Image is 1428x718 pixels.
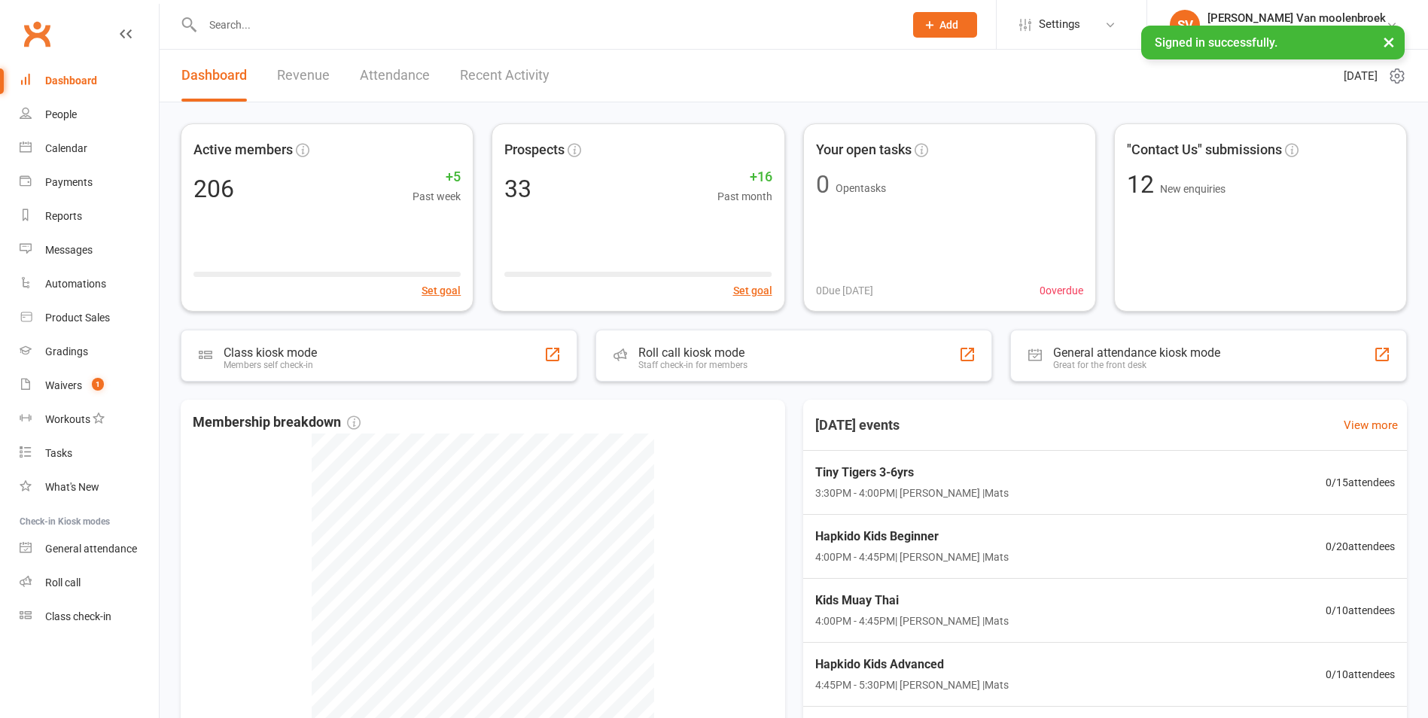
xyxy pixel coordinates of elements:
div: Reports [45,210,82,222]
div: Messages [45,244,93,256]
div: Roll call [45,577,81,589]
span: Tiny Tigers 3-6yrs [815,463,1009,482]
a: Messages [20,233,159,267]
span: Add [939,19,958,31]
span: 4:45PM - 5:30PM | [PERSON_NAME] | Mats [815,677,1009,693]
div: General attendance [45,543,137,555]
span: 0 Due [DATE] [816,282,873,299]
div: Great for the front desk [1053,360,1220,370]
div: 0 [816,172,830,196]
div: Roll call kiosk mode [638,345,747,360]
span: 0 / 10 attendees [1326,602,1395,619]
a: Product Sales [20,301,159,335]
div: 206 [193,177,234,201]
h3: [DATE] events [803,412,912,439]
div: What's New [45,481,99,493]
span: 4:00PM - 4:45PM | [PERSON_NAME] | Mats [815,613,1009,629]
a: Calendar [20,132,159,166]
a: Recent Activity [460,50,550,102]
a: Automations [20,267,159,301]
a: Tasks [20,437,159,470]
span: 3:30PM - 4:00PM | [PERSON_NAME] | Mats [815,485,1009,501]
div: Waivers [45,379,82,391]
span: Settings [1039,8,1080,41]
a: Workouts [20,403,159,437]
button: Set goal [733,282,772,299]
span: Membership breakdown [193,412,361,434]
button: × [1375,26,1402,58]
a: People [20,98,159,132]
div: Gradings [45,345,88,357]
span: +16 [717,166,772,188]
span: 0 / 20 attendees [1326,538,1395,555]
div: Class kiosk mode [224,345,317,360]
a: Attendance [360,50,430,102]
span: 0 overdue [1040,282,1083,299]
a: Revenue [277,50,330,102]
span: New enquiries [1160,183,1226,195]
a: Clubworx [18,15,56,53]
a: Dashboard [181,50,247,102]
div: Workouts [45,413,90,425]
span: Signed in successfully. [1155,35,1277,50]
a: Payments [20,166,159,199]
div: Automations [45,278,106,290]
a: Gradings [20,335,159,369]
div: Staff check-in for members [638,360,747,370]
div: [PERSON_NAME] Van moolenbroek [1207,11,1386,25]
span: Your open tasks [816,139,912,161]
div: Tasks [45,447,72,459]
div: General attendance kiosk mode [1053,345,1220,360]
div: People [45,108,77,120]
a: General attendance kiosk mode [20,532,159,566]
button: Add [913,12,977,38]
span: Prospects [504,139,565,161]
div: Calendar [45,142,87,154]
span: Hapkido Kids Advanced [815,655,1009,674]
span: Past month [717,188,772,205]
a: Roll call [20,566,159,600]
div: Payments [45,176,93,188]
div: SV [1170,10,1200,40]
span: 1 [92,378,104,391]
div: 33 [504,177,531,201]
a: Dashboard [20,64,159,98]
span: [DATE] [1344,67,1378,85]
span: 0 / 10 attendees [1326,666,1395,683]
span: Open tasks [836,182,886,194]
a: Waivers 1 [20,369,159,403]
div: Dashboard [45,75,97,87]
input: Search... [198,14,894,35]
span: 0 / 15 attendees [1326,474,1395,491]
a: View more [1344,416,1398,434]
a: Reports [20,199,159,233]
a: Class kiosk mode [20,600,159,634]
div: Members self check-in [224,360,317,370]
span: "Contact Us" submissions [1127,139,1282,161]
div: Product Sales [45,312,110,324]
button: Set goal [422,282,461,299]
div: Two Kings Martial Arts [1207,25,1386,38]
span: +5 [413,166,461,188]
span: Active members [193,139,293,161]
div: Class check-in [45,610,111,622]
span: 4:00PM - 4:45PM | [PERSON_NAME] | Mats [815,549,1009,565]
span: Kids Muay Thai [815,591,1009,610]
span: 12 [1127,170,1160,199]
span: Hapkido Kids Beginner [815,527,1009,546]
a: What's New [20,470,159,504]
span: Past week [413,188,461,205]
